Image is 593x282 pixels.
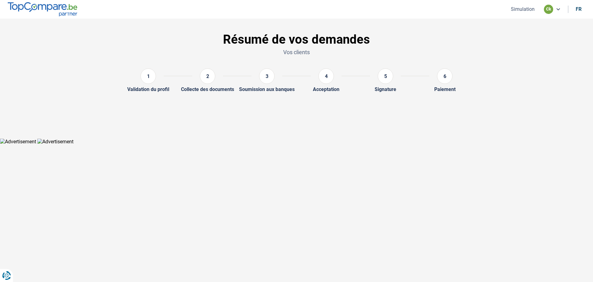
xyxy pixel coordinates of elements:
[96,48,497,56] p: Vos clients
[313,86,339,92] div: Acceptation
[378,68,393,84] div: 5
[437,68,452,84] div: 6
[259,68,275,84] div: 3
[141,68,156,84] div: 1
[96,32,497,47] h1: Résumé de vos demandes
[576,6,582,12] div: fr
[37,139,74,145] img: Advertisement
[127,86,169,92] div: Validation du profil
[434,86,456,92] div: Paiement
[239,86,295,92] div: Soumission aux banques
[200,68,215,84] div: 2
[544,5,553,14] div: ck
[181,86,234,92] div: Collecte des documents
[8,2,77,16] img: TopCompare.be
[375,86,396,92] div: Signature
[318,68,334,84] div: 4
[509,6,536,12] button: Simulation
